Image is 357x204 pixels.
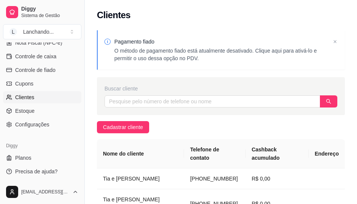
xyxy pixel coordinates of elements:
th: Nome do cliente [97,139,184,168]
button: Select a team [3,24,81,39]
p: Pagamento fiado [114,38,327,45]
td: Tia e [PERSON_NAME] [97,168,184,189]
span: Controle de fiado [15,66,56,74]
span: Estoque [15,107,34,115]
span: Diggy [21,6,78,12]
th: Telefone de contato [184,139,246,168]
td: R$ 0,00 [246,168,309,189]
div: Lanchando ... [23,28,54,36]
div: Diggy [3,140,81,152]
a: Precisa de ajuda? [3,165,81,178]
td: [PHONE_NUMBER] [184,168,246,189]
p: O método de pagamento fiado está atualmente desativado. Clique aqui para ativá-lo e permitir o us... [114,47,327,62]
span: Precisa de ajuda? [15,168,58,175]
a: Estoque [3,105,81,117]
span: Nota Fiscal (NFC-e) [15,39,62,47]
span: Clientes [15,93,34,101]
span: Cadastrar cliente [103,123,143,131]
span: search [326,99,331,104]
span: L [9,28,17,36]
span: [EMAIL_ADDRESS][DOMAIN_NAME] [21,189,69,195]
a: Planos [3,152,81,164]
a: Controle de fiado [3,64,81,76]
th: Cashback acumulado [246,139,309,168]
h2: Clientes [97,9,131,21]
div: Buscar cliente [104,85,337,92]
span: Planos [15,154,31,162]
a: Nota Fiscal (NFC-e) [3,37,81,49]
span: Cupons [15,80,33,87]
a: Clientes [3,91,81,103]
a: Configurações [3,118,81,131]
a: Controle de caixa [3,50,81,62]
span: Controle de caixa [15,53,56,60]
th: Endereço [309,139,345,168]
span: Configurações [15,121,49,128]
a: Cupons [3,78,81,90]
button: Cadastrar cliente [97,121,149,133]
a: DiggySistema de Gestão [3,3,81,21]
button: [EMAIL_ADDRESS][DOMAIN_NAME] [3,183,81,201]
input: Pesquise pelo número de telefone ou nome [104,95,320,107]
span: Sistema de Gestão [21,12,78,19]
